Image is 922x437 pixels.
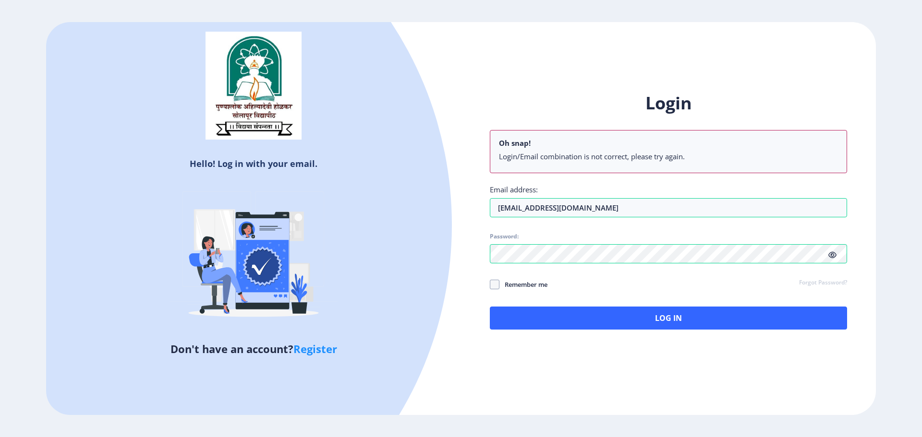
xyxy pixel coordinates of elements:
label: Password: [490,233,519,240]
a: Register [293,342,337,356]
input: Email address [490,198,847,217]
button: Log In [490,307,847,330]
b: Oh snap! [499,138,531,148]
h1: Login [490,92,847,115]
span: Remember me [499,279,547,290]
h5: Don't have an account? [53,341,454,356]
a: Forgot Password? [799,279,847,287]
img: sulogo.png [206,32,302,140]
label: Email address: [490,185,538,194]
img: Verified-rafiki.svg [170,173,338,341]
li: Login/Email combination is not correct, please try again. [499,152,838,161]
